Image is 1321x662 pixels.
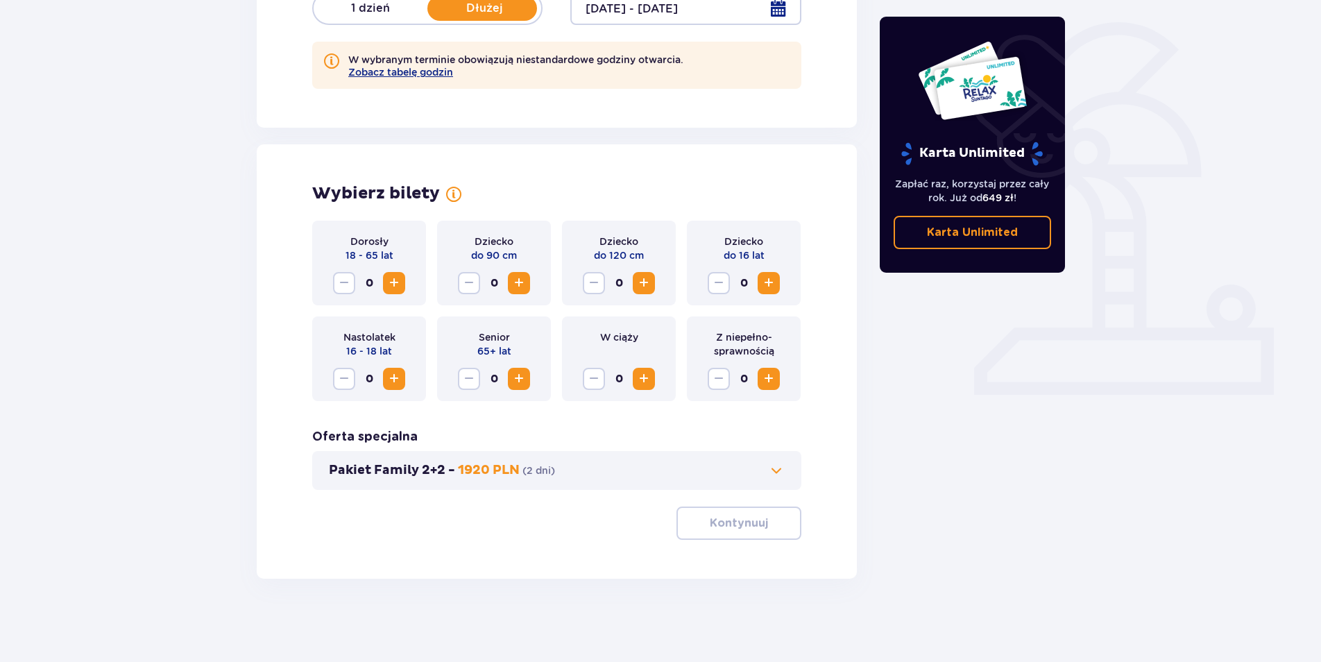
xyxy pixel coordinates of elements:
p: Pakiet Family 2+2 - [329,462,455,479]
p: Dziecko [724,235,763,248]
p: 16 - 18 lat [346,344,392,358]
button: Zwiększ [633,272,655,294]
button: Pakiet Family 2+2 -1920 PLN(2 dni) [329,462,785,479]
p: do 16 lat [724,248,765,262]
p: W wybranym terminie obowiązują niestandardowe godziny otwarcia. [348,53,683,78]
a: Karta Unlimited [894,216,1052,249]
p: Senior [479,330,510,344]
span: 0 [358,272,380,294]
button: Zmniejsz [708,272,730,294]
span: 0 [733,368,755,390]
button: Zwiększ [508,368,530,390]
button: Zmniejsz [333,368,355,390]
p: W ciąży [600,330,638,344]
button: Zmniejsz [458,272,480,294]
button: Zwiększ [758,368,780,390]
p: Dziecko [599,235,638,248]
p: ( 2 dni ) [522,464,555,477]
button: Zwiększ [508,272,530,294]
p: Dorosły [350,235,389,248]
span: 0 [733,272,755,294]
span: 649 zł [982,192,1014,203]
span: 0 [483,368,505,390]
p: Karta Unlimited [927,225,1018,240]
p: 65+ lat [477,344,511,358]
p: Dziecko [475,235,513,248]
button: Zmniejsz [333,272,355,294]
h2: Wybierz bilety [312,183,440,204]
p: Nastolatek [343,330,395,344]
p: Zapłać raz, korzystaj przez cały rok. Już od ! [894,177,1052,205]
button: Zobacz tabelę godzin [348,67,453,78]
p: 18 - 65 lat [346,248,393,262]
p: Karta Unlimited [900,142,1044,166]
button: Kontynuuj [676,507,801,540]
p: Z niepełno­sprawnością [698,330,790,358]
p: 1 dzień [314,1,427,16]
button: Zmniejsz [708,368,730,390]
h3: Oferta specjalna [312,429,418,445]
p: do 90 cm [471,248,517,262]
p: Kontynuuj [710,516,768,531]
span: 0 [608,368,630,390]
p: Dłużej [427,1,541,16]
button: Zmniejsz [583,272,605,294]
span: 0 [483,272,505,294]
p: do 120 cm [594,248,644,262]
button: Zwiększ [633,368,655,390]
button: Zwiększ [383,272,405,294]
span: 0 [608,272,630,294]
button: Zwiększ [758,272,780,294]
button: Zmniejsz [458,368,480,390]
button: Zmniejsz [583,368,605,390]
img: Dwie karty całoroczne do Suntago z napisem 'UNLIMITED RELAX', na białym tle z tropikalnymi liśćmi... [917,40,1028,121]
button: Zwiększ [383,368,405,390]
p: 1920 PLN [458,462,520,479]
span: 0 [358,368,380,390]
